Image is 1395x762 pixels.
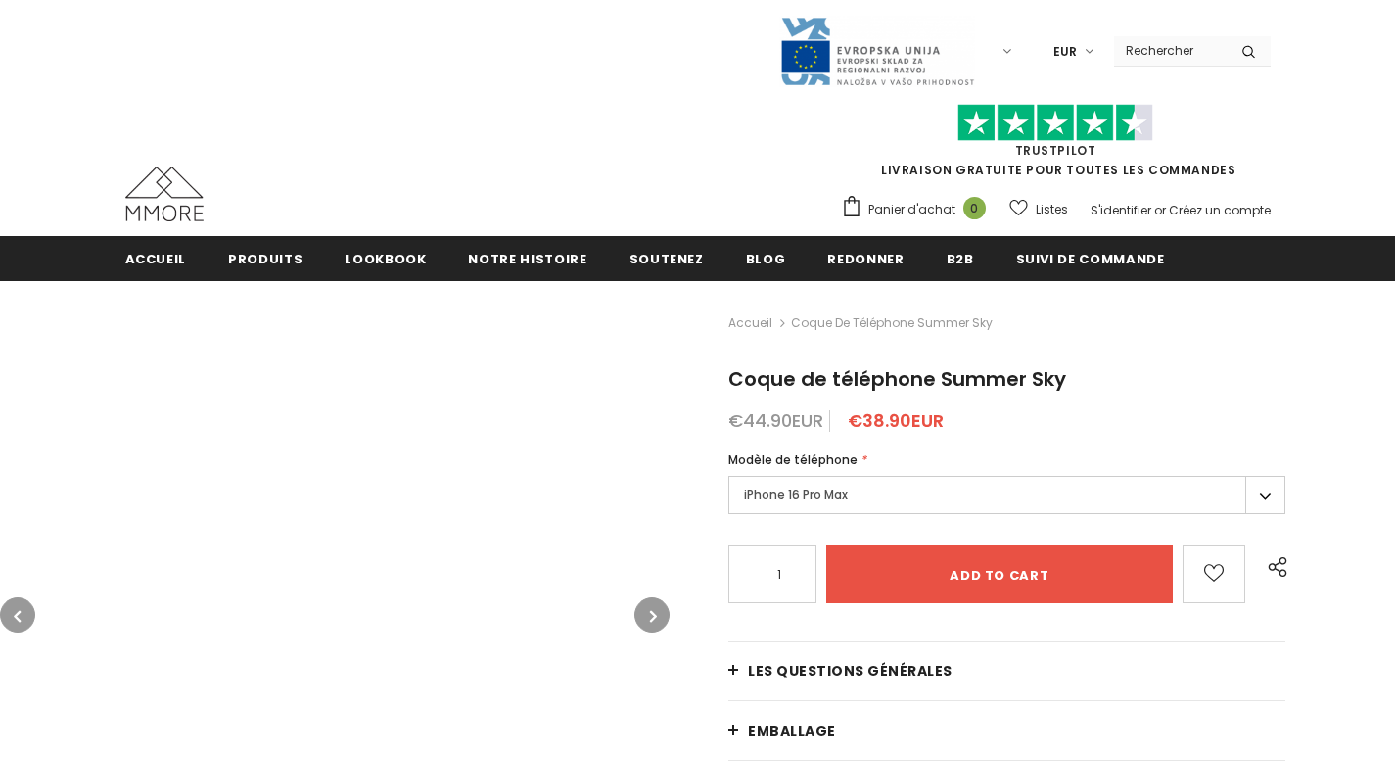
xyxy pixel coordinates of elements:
span: Listes [1036,200,1068,219]
a: Lookbook [345,236,426,280]
a: Listes [1009,192,1068,226]
span: or [1154,202,1166,218]
a: TrustPilot [1015,142,1096,159]
span: EMBALLAGE [748,721,836,740]
span: Suivi de commande [1016,250,1165,268]
span: Lookbook [345,250,426,268]
a: Produits [228,236,302,280]
span: Coque de téléphone Summer Sky [791,311,993,335]
a: B2B [947,236,974,280]
img: Javni Razpis [779,16,975,87]
span: Panier d'achat [868,200,955,219]
input: Add to cart [826,545,1173,603]
span: EUR [1053,42,1077,62]
span: 0 [963,197,986,219]
a: EMBALLAGE [728,701,1285,760]
span: €38.90EUR [848,408,944,433]
span: €44.90EUR [728,408,823,433]
img: Faites confiance aux étoiles pilotes [957,104,1153,142]
img: Cas MMORE [125,167,204,221]
a: Javni Razpis [779,42,975,59]
span: Redonner [827,250,904,268]
a: Panier d'achat 0 [841,195,996,224]
span: Blog [746,250,786,268]
a: soutenez [629,236,704,280]
a: Les questions générales [728,642,1285,700]
a: Suivi de commande [1016,236,1165,280]
span: B2B [947,250,974,268]
span: LIVRAISON GRATUITE POUR TOUTES LES COMMANDES [841,113,1271,178]
span: Produits [228,250,302,268]
span: Notre histoire [468,250,586,268]
label: iPhone 16 Pro Max [728,476,1285,514]
span: soutenez [629,250,704,268]
a: S'identifier [1091,202,1151,218]
a: Accueil [728,311,772,335]
a: Notre histoire [468,236,586,280]
a: Redonner [827,236,904,280]
span: Coque de téléphone Summer Sky [728,365,1066,393]
a: Blog [746,236,786,280]
span: Modèle de téléphone [728,452,858,468]
span: Les questions générales [748,661,953,681]
a: Créez un compte [1169,202,1271,218]
span: Accueil [125,250,187,268]
a: Accueil [125,236,187,280]
input: Search Site [1114,36,1227,65]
